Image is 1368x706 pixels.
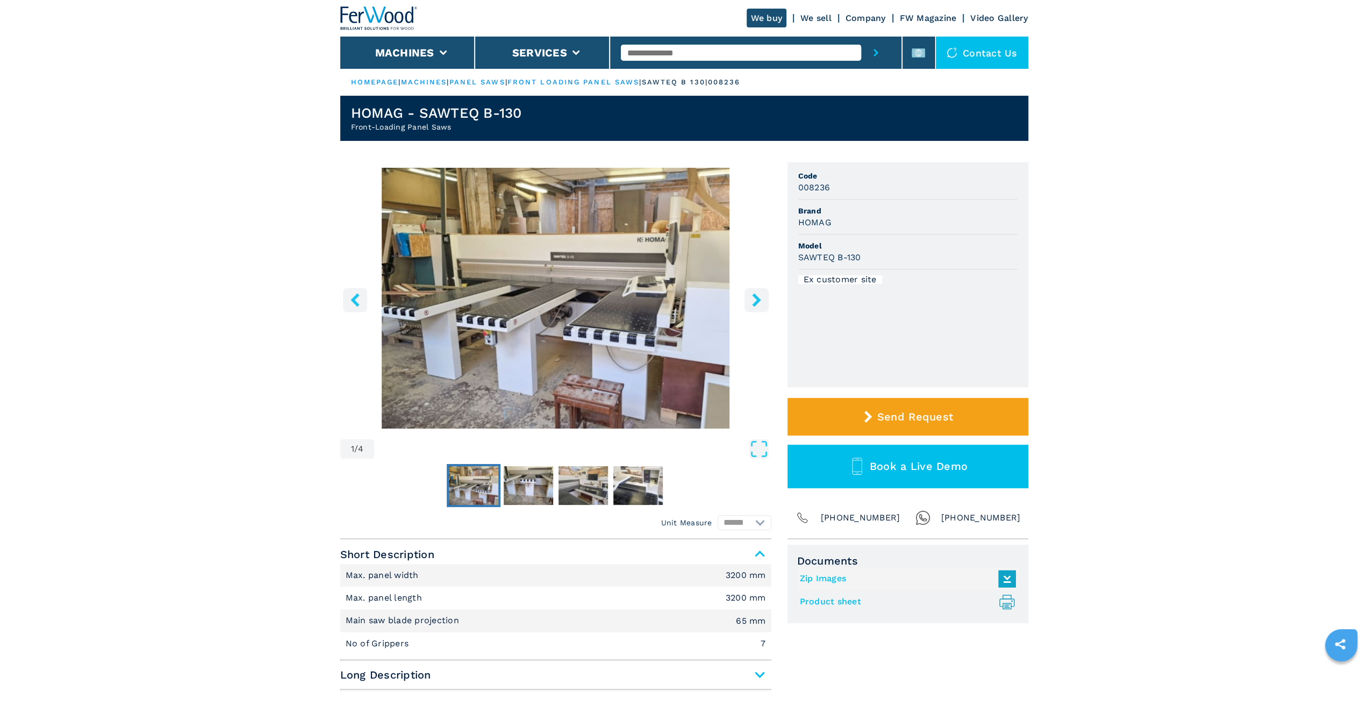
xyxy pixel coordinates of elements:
[641,77,707,87] p: sawteq b 130 |
[351,445,354,453] span: 1
[613,466,663,505] img: 051b3f79fc213b529e9ec02bc03b3005
[1322,658,1360,698] iframe: Chat
[447,464,500,507] button: Go to Slide 1
[346,569,421,581] p: Max. panel width
[861,37,891,69] button: submit-button
[346,592,425,604] p: Max. panel length
[661,517,712,528] em: Unit Measure
[340,545,771,564] span: Short Description
[512,46,567,59] button: Services
[505,78,507,86] span: |
[947,47,957,58] img: Contact us
[351,78,399,86] a: HOMEPAGE
[340,6,418,30] img: Ferwood
[798,251,861,263] h3: SAWTEQ B-130
[507,78,639,86] a: front loading panel saws
[787,398,1028,436] button: Send Request
[821,510,900,525] span: [PHONE_NUMBER]
[798,240,1018,251] span: Model
[401,78,447,86] a: machines
[744,288,769,312] button: right-button
[708,77,741,87] p: 008236
[351,122,522,132] h2: Front-Loading Panel Saws
[340,464,771,507] nav: Thumbnail Navigation
[639,78,641,86] span: |
[798,170,1018,181] span: Code
[340,168,771,429] img: Front-Loading Panel Saws HOMAG SAWTEQ B-130
[449,466,498,505] img: b56ca73c259e668177417e270059aec4
[800,13,832,23] a: We sell
[936,37,1028,69] div: Contact us
[351,104,522,122] h1: HOMAG - SAWTEQ B-130
[726,571,766,580] em: 3200 mm
[343,288,367,312] button: left-button
[787,445,1028,488] button: Book a Live Demo
[1327,631,1353,658] a: sharethis
[340,564,771,655] div: Short Description
[900,13,957,23] a: FW Magazine
[846,13,886,23] a: Company
[798,216,832,229] h3: HOMAG
[611,464,665,507] button: Go to Slide 4
[346,638,412,650] p: No of Grippers
[502,464,555,507] button: Go to Slide 2
[449,78,505,86] a: panel saws
[358,445,363,453] span: 4
[798,205,1018,216] span: Brand
[798,181,830,194] h3: 008236
[377,439,768,459] button: Open Fullscreen
[798,275,882,284] div: Ex customer site
[800,570,1011,588] a: Zip Images
[398,78,400,86] span: |
[761,639,765,648] em: 7
[915,510,930,525] img: Whatsapp
[877,410,953,423] span: Send Request
[346,615,462,626] p: Main saw blade projection
[800,593,1011,611] a: Product sheet
[354,445,358,453] span: /
[941,510,1021,525] span: [PHONE_NUMBER]
[970,13,1028,23] a: Video Gallery
[736,617,765,625] em: 65 mm
[558,466,608,505] img: 08aeb5e827b78f4e36c2aee5b9b51da0
[795,510,810,525] img: Phone
[340,665,771,684] span: Long Description
[447,78,449,86] span: |
[340,168,771,429] div: Go to Slide 1
[797,554,1019,567] span: Documents
[556,464,610,507] button: Go to Slide 3
[504,466,553,505] img: 278dd8de3ae8cd11d7ad4c515ed668a8
[726,594,766,602] em: 3200 mm
[747,9,787,27] a: We buy
[375,46,434,59] button: Machines
[870,460,968,473] span: Book a Live Demo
